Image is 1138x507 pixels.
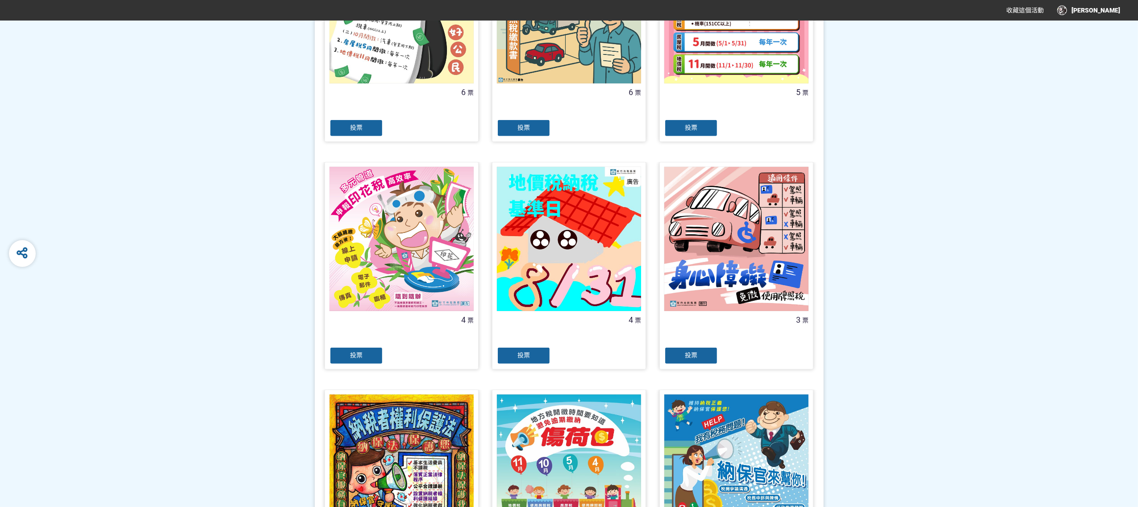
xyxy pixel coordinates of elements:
a: 4票投票 [325,162,479,370]
a: 3票投票 [659,162,813,370]
span: 投票 [685,352,697,359]
span: 票 [467,317,474,324]
span: 票 [802,317,809,324]
span: 票 [635,89,641,96]
span: 6 [629,87,633,97]
span: 6 [461,87,466,97]
span: 5 [796,87,800,97]
span: 4 [461,315,466,324]
span: 票 [802,89,809,96]
span: 投票 [350,352,363,359]
span: 票 [635,317,641,324]
span: 3 [796,315,800,324]
span: 投票 [517,124,530,131]
span: 收藏這個活動 [1006,7,1044,14]
span: 票 [467,89,474,96]
span: 投票 [685,124,697,131]
a: 4票投票 [492,162,646,370]
span: 投票 [517,352,530,359]
span: 投票 [350,124,363,131]
span: 4 [629,315,633,324]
